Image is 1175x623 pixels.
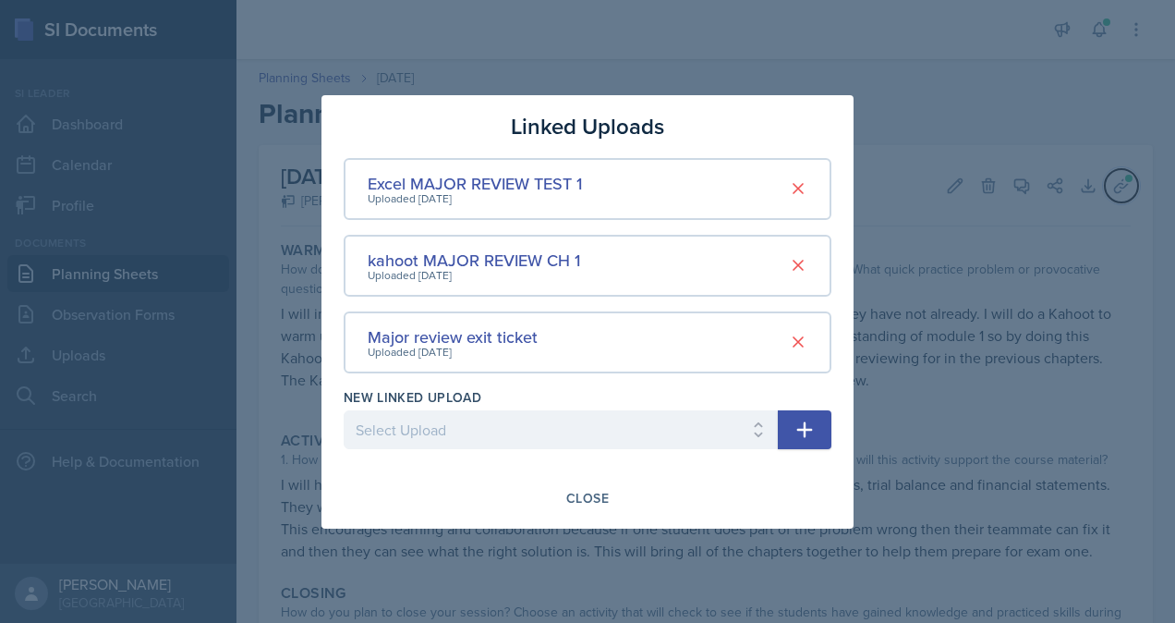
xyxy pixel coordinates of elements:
div: kahoot MAJOR REVIEW CH 1 [368,248,580,273]
div: Major review exit ticket [368,324,538,349]
div: Uploaded [DATE] [368,190,582,207]
button: Close [554,483,621,514]
h3: Linked Uploads [511,110,664,143]
div: Uploaded [DATE] [368,344,538,360]
div: Close [566,491,609,506]
label: New Linked Upload [344,388,481,407]
div: Uploaded [DATE] [368,267,580,284]
div: Excel MAJOR REVIEW TEST 1 [368,171,582,196]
